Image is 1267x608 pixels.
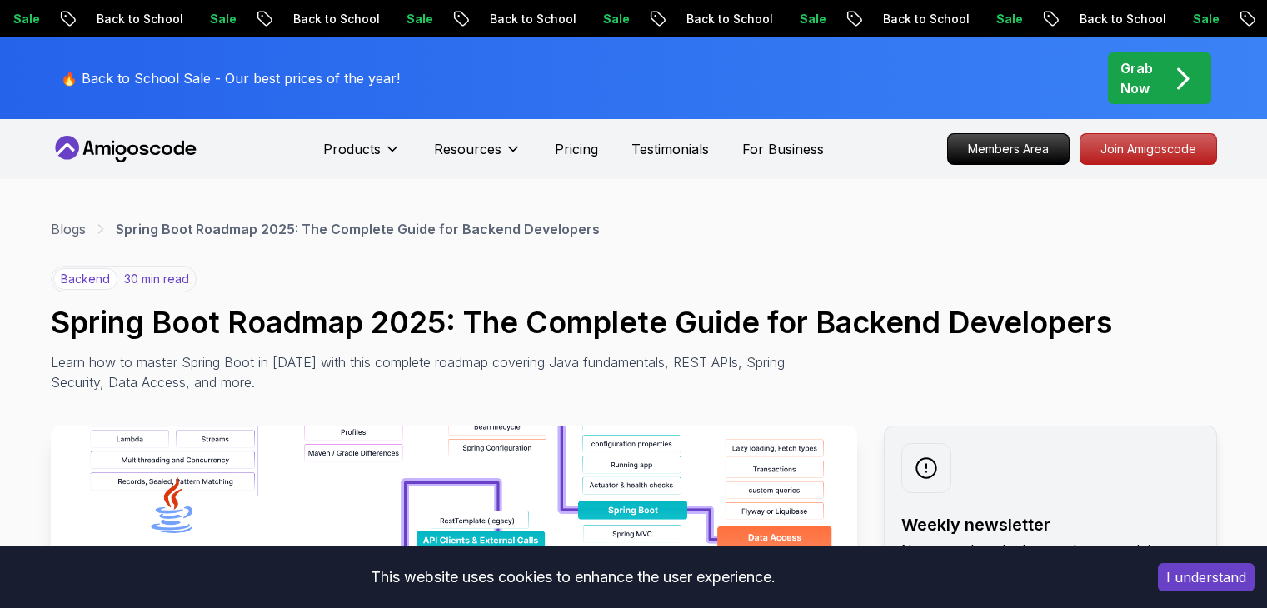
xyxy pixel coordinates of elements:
p: Back to School [262,11,375,27]
p: Resources [434,139,501,159]
p: Back to School [1048,11,1161,27]
p: No spam. Just the latest releases and tips, interesting articles, and exclusive interviews in you... [901,540,1200,600]
a: Members Area [947,133,1070,165]
p: 30 min read [124,271,189,287]
button: Resources [434,139,521,172]
h2: Weekly newsletter [901,513,1200,536]
p: Sale [178,11,232,27]
h1: Spring Boot Roadmap 2025: The Complete Guide for Backend Developers [51,306,1217,339]
p: Back to School [65,11,178,27]
a: For Business [742,139,824,159]
p: Sale [768,11,821,27]
p: backend [53,268,117,290]
a: Testimonials [631,139,709,159]
p: Sale [1161,11,1215,27]
p: Spring Boot Roadmap 2025: The Complete Guide for Backend Developers [116,219,600,239]
p: Grab Now [1120,58,1153,98]
p: 🔥 Back to School Sale - Our best prices of the year! [61,68,400,88]
p: Members Area [948,134,1069,164]
p: Products [323,139,381,159]
a: Pricing [555,139,598,159]
a: Blogs [51,219,86,239]
p: Learn how to master Spring Boot in [DATE] with this complete roadmap covering Java fundamentals, ... [51,352,797,392]
p: Sale [375,11,428,27]
p: Sale [571,11,625,27]
button: Accept cookies [1158,563,1255,591]
div: This website uses cookies to enhance the user experience. [12,559,1133,596]
button: Products [323,139,401,172]
p: Back to School [458,11,571,27]
p: Back to School [851,11,965,27]
p: Sale [965,11,1018,27]
a: Join Amigoscode [1080,133,1217,165]
p: Join Amigoscode [1080,134,1216,164]
p: Back to School [655,11,768,27]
